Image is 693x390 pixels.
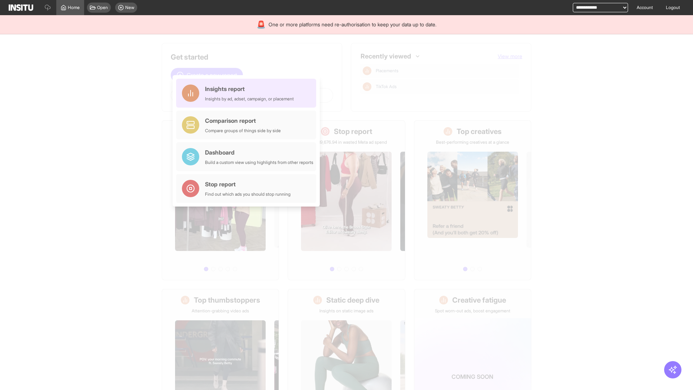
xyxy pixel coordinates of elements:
span: New [125,5,134,10]
div: Compare groups of things side by side [205,128,281,134]
div: Comparison report [205,116,281,125]
span: Open [97,5,108,10]
div: Stop report [205,180,291,188]
div: 🚨 [257,19,266,30]
div: Find out which ads you should stop running [205,191,291,197]
div: Insights by ad, adset, campaign, or placement [205,96,294,102]
div: Build a custom view using highlights from other reports [205,160,313,165]
span: Home [68,5,80,10]
div: Dashboard [205,148,313,157]
div: Insights report [205,84,294,93]
span: One or more platforms need re-authorisation to keep your data up to date. [269,21,436,28]
img: Logo [9,4,33,11]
